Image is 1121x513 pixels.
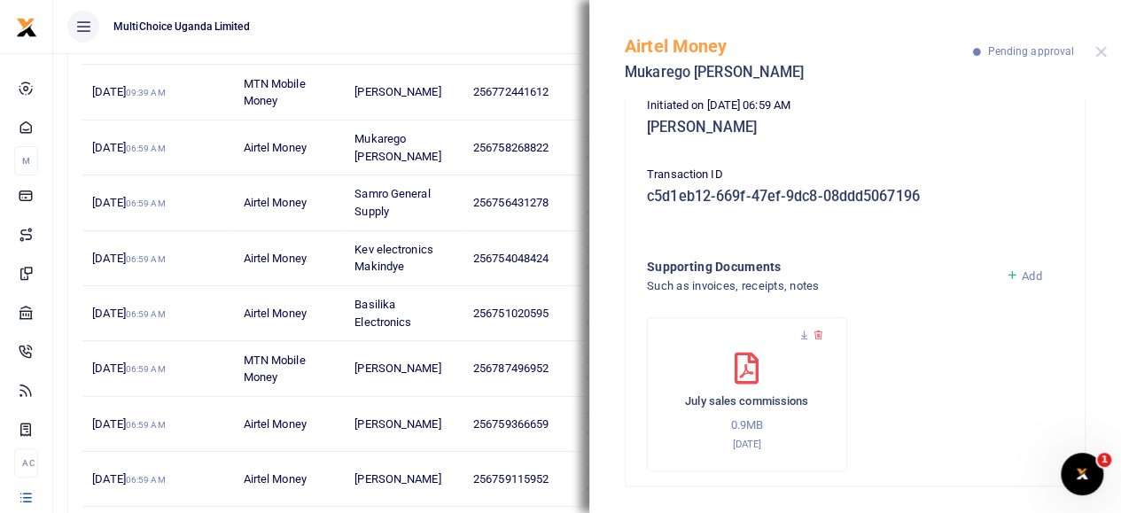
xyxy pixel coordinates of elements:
span: 256751020595 [473,307,549,320]
small: 06:59 AM [126,198,166,208]
div: July sales commissions [647,317,847,471]
span: 256759366659 [473,417,549,431]
span: [PERSON_NAME] [354,361,440,375]
span: [PERSON_NAME] [354,417,440,431]
small: 09:39 AM [126,88,166,97]
span: Airtel Money [244,417,307,431]
span: Pending approval [987,45,1074,58]
span: Showmax commission [DATE] [587,354,686,385]
button: Close [1095,46,1107,58]
span: Airtel Money [244,196,307,209]
a: Add [1006,269,1042,283]
h4: Supporting Documents [647,257,992,276]
span: MTN Mobile Money [244,77,306,108]
span: [DATE] [92,417,165,431]
span: 256772441612 [473,85,549,98]
span: Showmax commission [DATE] [587,187,686,218]
span: [PERSON_NAME] [354,85,440,98]
span: Showmax commission [DATE] [587,298,686,329]
li: M [14,146,38,175]
span: Showmax commission [DATE] [587,132,686,163]
span: Airtel Money [244,252,307,265]
span: 1 [1097,453,1111,467]
span: Samro General Supply [354,187,430,218]
h5: Airtel Money [625,35,973,57]
span: Kev electronics Makindye [354,243,433,274]
span: Add [1022,269,1041,283]
iframe: Intercom live chat [1061,453,1103,495]
h5: Mukarego [PERSON_NAME] [625,64,973,82]
small: [DATE] [732,438,761,450]
h6: July sales commissions [666,394,829,408]
h5: [PERSON_NAME] [647,119,1063,136]
small: 06:59 AM [126,309,166,319]
span: Showmax commission [DATE] [587,463,686,494]
small: 06:59 AM [126,254,166,264]
small: 06:59 AM [126,144,166,153]
h4: Such as invoices, receipts, notes [647,276,992,296]
li: Ac [14,448,38,478]
span: Car seats repairs [587,85,673,98]
small: 06:59 AM [126,475,166,485]
span: [DATE] [92,472,165,486]
span: 256758268822 [473,141,549,154]
span: 256754048424 [473,252,549,265]
img: logo-small [16,17,37,38]
span: [DATE] [92,196,165,209]
p: 0.9MB [666,416,829,435]
span: 256787496952 [473,361,549,375]
p: Transaction ID [647,166,1063,184]
p: Initiated on [DATE] 06:59 AM [647,97,1063,115]
span: Airtel Money [244,141,307,154]
a: logo-small logo-large logo-large [16,19,37,33]
span: Airtel Money [244,307,307,320]
span: MultiChoice Uganda Limited [106,19,257,35]
h5: c5d1eb12-669f-47ef-9dc8-08ddd5067196 [647,188,1063,206]
span: [DATE] [92,307,165,320]
span: Showmax commission [DATE] [587,243,686,274]
span: 256756431278 [473,196,549,209]
span: Basilika Electronics [354,298,411,329]
small: 06:59 AM [126,364,166,374]
span: [DATE] [92,361,165,375]
span: Mukarego [PERSON_NAME] [354,132,440,163]
span: [DATE] [92,252,165,265]
span: MTN Mobile Money [244,354,306,385]
span: Showmax commission [DATE] [587,408,686,439]
span: 256759115952 [473,472,549,486]
span: [DATE] [92,85,165,98]
span: [DATE] [92,141,165,154]
small: 06:59 AM [126,420,166,430]
span: Airtel Money [244,472,307,486]
span: [PERSON_NAME] [354,472,440,486]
